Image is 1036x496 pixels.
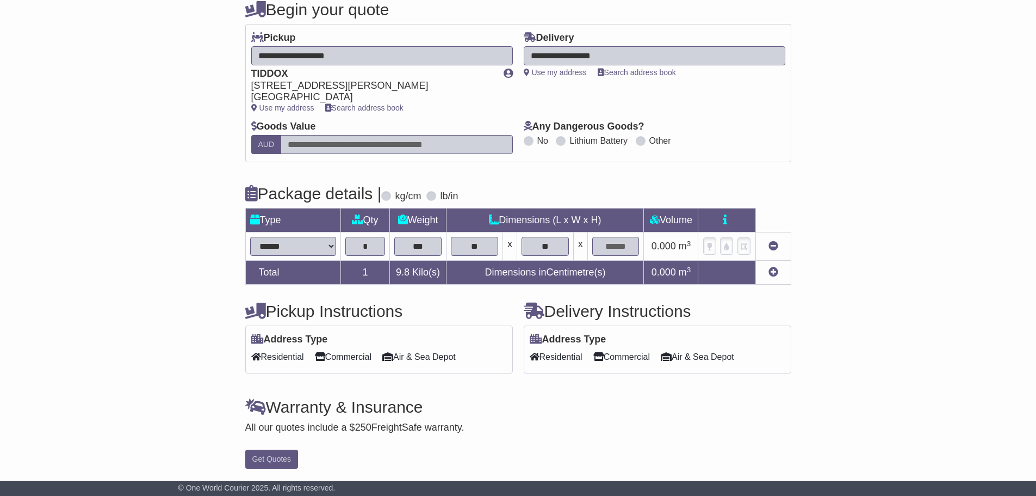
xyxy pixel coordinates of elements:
a: Remove this item [768,241,778,252]
a: Search address book [325,103,404,112]
td: Qty [341,209,390,232]
sup: 3 [687,240,691,248]
a: Use my address [524,68,587,77]
a: Use my address [251,103,314,112]
span: Commercial [593,348,650,365]
label: Other [649,136,671,146]
span: 0.000 [652,241,676,252]
label: Delivery [524,32,574,44]
span: Commercial [315,348,371,365]
td: Kilo(s) [389,261,446,285]
td: Dimensions (L x W x H) [446,209,644,232]
td: x [573,232,587,261]
sup: 3 [687,266,691,274]
div: [STREET_ADDRESS][PERSON_NAME] [251,80,493,92]
label: Any Dangerous Goods? [524,121,644,133]
td: Volume [644,209,698,232]
div: [GEOGRAPHIC_DATA] [251,91,493,103]
label: AUD [251,135,282,154]
span: Air & Sea Depot [661,348,734,365]
span: 250 [355,422,371,433]
td: Dimensions in Centimetre(s) [446,261,644,285]
label: Address Type [530,334,606,346]
span: 0.000 [652,267,676,278]
td: Total [245,261,341,285]
span: © One World Courier 2025. All rights reserved. [178,483,336,492]
label: Pickup [251,32,296,44]
span: 9.8 [396,267,410,278]
h4: Warranty & Insurance [245,398,791,416]
a: Add new item [768,267,778,278]
div: All our quotes include a $ FreightSafe warranty. [245,422,791,434]
td: 1 [341,261,390,285]
span: Air & Sea Depot [382,348,456,365]
span: m [679,241,691,252]
span: Residential [530,348,582,365]
button: Get Quotes [245,450,299,469]
label: No [537,136,548,146]
label: Goods Value [251,121,316,133]
h4: Begin your quote [245,1,791,19]
label: Lithium Battery [569,136,628,146]
span: Residential [251,348,304,365]
h4: Package details | [245,185,382,203]
h4: Delivery Instructions [524,302,791,320]
label: Address Type [251,334,328,346]
td: Type [245,209,341,232]
a: Search address book [598,68,676,77]
h4: Pickup Instructions [245,302,513,320]
label: lb/in [440,191,458,203]
div: TIDDOX [251,68,493,80]
span: m [679,267,691,278]
td: Weight [389,209,446,232]
label: kg/cm [395,191,421,203]
td: x [503,232,517,261]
